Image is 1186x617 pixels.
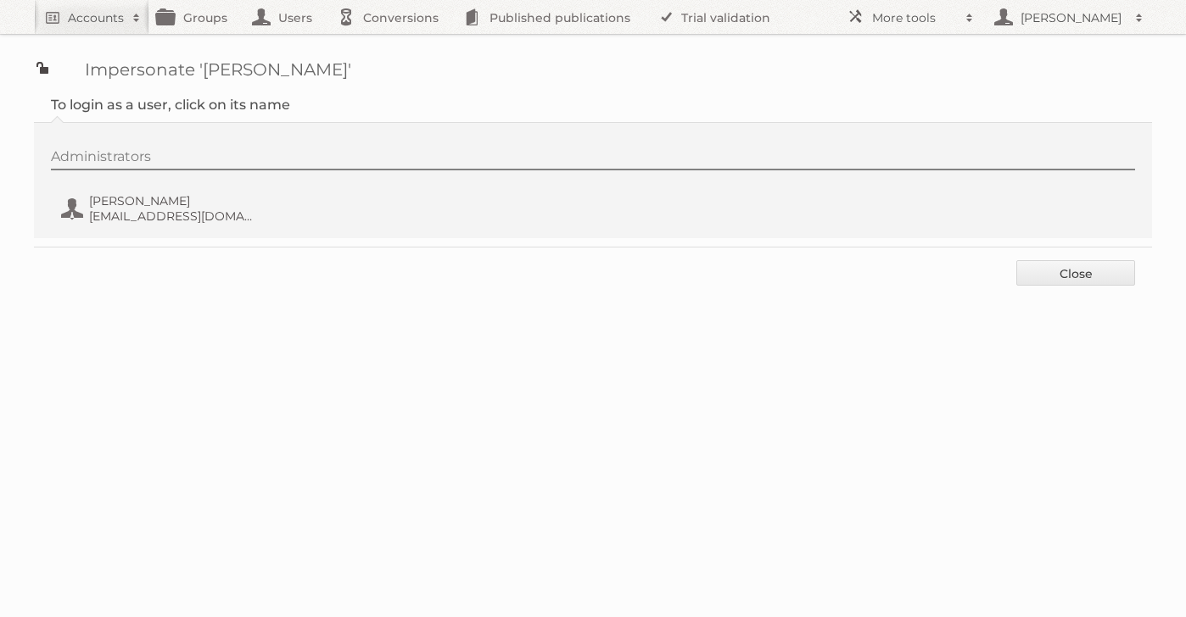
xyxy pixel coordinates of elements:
h2: More tools [872,9,957,26]
button: [PERSON_NAME] [EMAIL_ADDRESS][DOMAIN_NAME] [59,192,259,225]
span: [PERSON_NAME] [89,193,254,208]
h2: Accounts [68,9,124,26]
div: Administrators [51,148,1135,170]
legend: To login as a user, click on its name [51,97,290,113]
span: [EMAIL_ADDRESS][DOMAIN_NAME] [89,208,254,224]
h1: Impersonate '[PERSON_NAME]' [34,59,1152,80]
a: Close [1016,260,1135,286]
h2: [PERSON_NAME] [1016,9,1127,26]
